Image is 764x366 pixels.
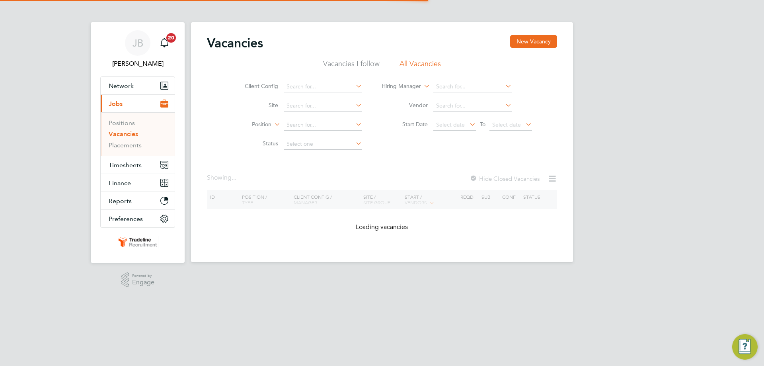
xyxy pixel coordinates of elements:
[101,95,175,112] button: Jobs
[492,121,521,128] span: Select date
[382,102,428,109] label: Vendor
[117,236,158,249] img: tradelinerecruitment-logo-retina.png
[101,112,175,156] div: Jobs
[91,22,185,263] nav: Main navigation
[101,156,175,174] button: Timesheets
[284,100,362,112] input: Search for...
[226,121,271,129] label: Position
[109,197,132,205] span: Reports
[382,121,428,128] label: Start Date
[232,102,278,109] label: Site
[510,35,557,48] button: New Vacancy
[232,140,278,147] label: Status
[433,100,512,112] input: Search for...
[109,141,142,149] a: Placements
[132,279,154,286] span: Engage
[207,35,263,51] h2: Vacancies
[375,82,421,90] label: Hiring Manager
[101,77,175,94] button: Network
[100,236,175,249] a: Go to home page
[101,192,175,209] button: Reports
[109,215,143,223] span: Preferences
[477,119,488,129] span: To
[470,175,540,182] label: Hide Closed Vacancies
[100,59,175,69] span: Jake Blackwood
[133,38,143,48] span: JB
[109,100,123,108] span: Jobs
[109,119,135,127] a: Positions
[109,130,138,138] a: Vacancies
[284,139,362,150] input: Select one
[109,161,142,169] span: Timesheets
[132,272,154,279] span: Powered by
[101,174,175,192] button: Finance
[732,334,758,360] button: Engage Resource Center
[109,179,131,187] span: Finance
[121,272,155,288] a: Powered byEngage
[232,174,236,182] span: ...
[400,59,441,73] li: All Vacancies
[232,82,278,90] label: Client Config
[323,59,380,73] li: Vacancies I follow
[166,33,176,43] span: 20
[436,121,465,128] span: Select date
[207,174,238,182] div: Showing
[101,210,175,227] button: Preferences
[284,119,362,131] input: Search for...
[109,82,134,90] span: Network
[284,81,362,92] input: Search for...
[433,81,512,92] input: Search for...
[156,30,172,56] a: 20
[100,30,175,69] a: JB[PERSON_NAME]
